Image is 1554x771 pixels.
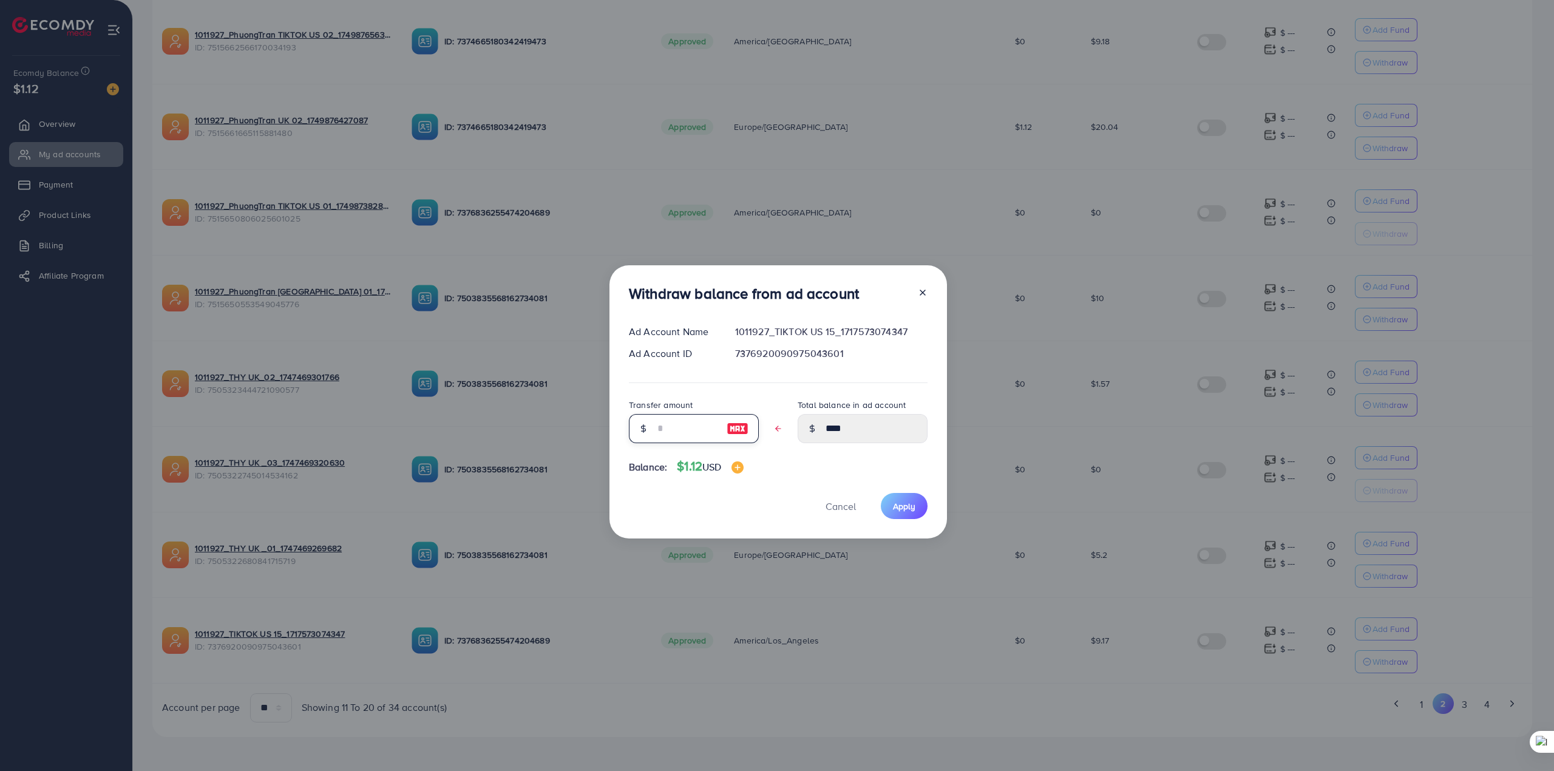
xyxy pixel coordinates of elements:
iframe: Chat [1502,716,1545,762]
span: Balance: [629,460,667,474]
img: image [727,421,748,436]
div: 1011927_TIKTOK US 15_1717573074347 [725,325,937,339]
h4: $1.12 [677,459,743,474]
label: Transfer amount [629,399,693,411]
label: Total balance in ad account [798,399,906,411]
div: 7376920090975043601 [725,347,937,361]
span: Apply [893,500,915,512]
span: USD [702,460,721,474]
img: image [731,461,744,474]
button: Cancel [810,493,871,519]
div: Ad Account ID [619,347,725,361]
div: Ad Account Name [619,325,725,339]
span: Cancel [826,500,856,513]
button: Apply [881,493,928,519]
h3: Withdraw balance from ad account [629,285,859,302]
